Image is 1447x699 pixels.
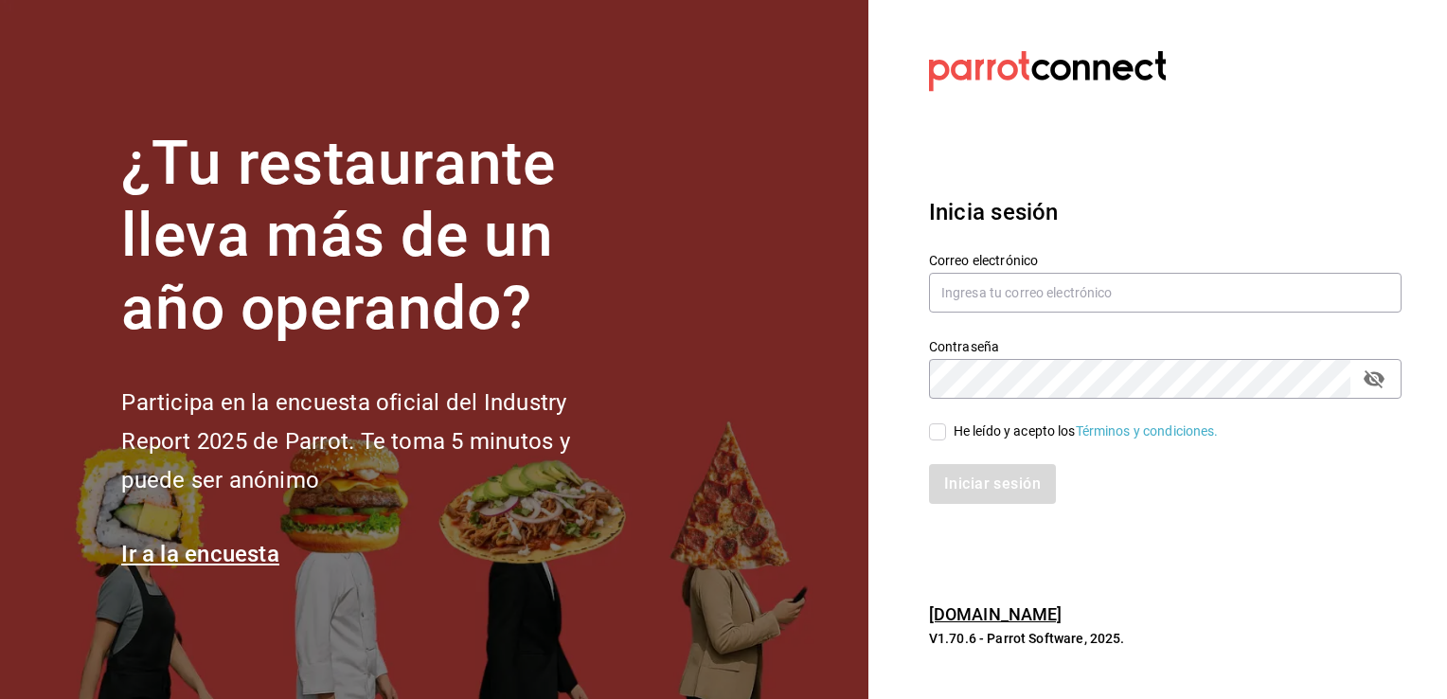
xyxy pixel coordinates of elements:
input: Ingresa tu correo electrónico [929,273,1402,313]
h3: Inicia sesión [929,195,1402,229]
a: [DOMAIN_NAME] [929,604,1063,624]
button: passwordField [1358,363,1390,395]
h1: ¿Tu restaurante lleva más de un año operando? [121,128,633,346]
h2: Participa en la encuesta oficial del Industry Report 2025 de Parrot. Te toma 5 minutos y puede se... [121,384,633,499]
label: Correo electrónico [929,253,1402,266]
label: Contraseña [929,339,1402,352]
p: V1.70.6 - Parrot Software, 2025. [929,629,1402,648]
a: Ir a la encuesta [121,541,279,567]
div: He leído y acepto los [954,421,1219,441]
a: Términos y condiciones. [1076,423,1219,439]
